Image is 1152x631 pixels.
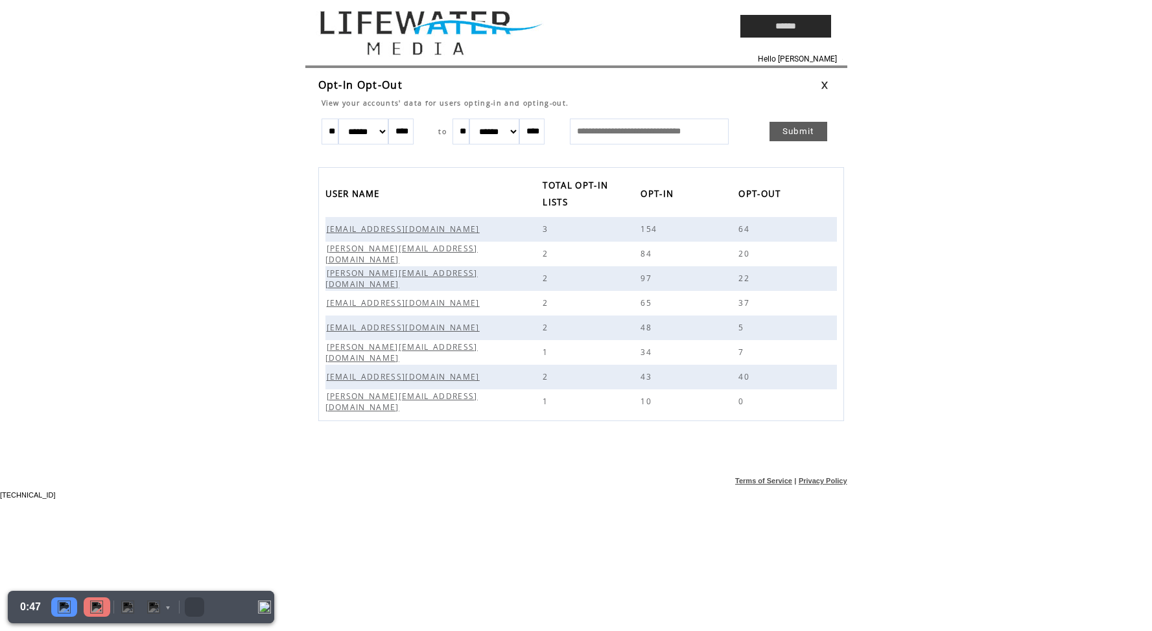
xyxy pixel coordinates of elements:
[738,371,753,382] span: 40
[738,322,747,333] span: 5
[543,224,551,235] span: 3
[738,185,787,206] a: OPT-OUT
[325,224,484,233] a: [EMAIL_ADDRESS][DOMAIN_NAME]
[641,347,655,358] span: 34
[325,243,478,265] span: [PERSON_NAME][EMAIL_ADDRESS][DOMAIN_NAME]
[758,54,837,63] span: Hello [PERSON_NAME]
[543,396,551,407] span: 1
[325,391,478,411] a: [PERSON_NAME][EMAIL_ADDRESS][DOMAIN_NAME]
[325,185,383,206] span: USER NAME
[543,176,608,214] a: TOTAL OPT-IN LISTS
[738,248,753,259] span: 20
[325,372,484,381] a: [EMAIL_ADDRESS][DOMAIN_NAME]
[325,341,478,361] a: [PERSON_NAME][EMAIL_ADDRESS][DOMAIN_NAME]
[738,273,753,284] span: 22
[641,248,655,259] span: 84
[327,224,483,235] span: [EMAIL_ADDRESS][DOMAIN_NAME]
[325,341,478,363] span: [PERSON_NAME][EMAIL_ADDRESS][DOMAIN_NAME]
[543,248,551,259] span: 2
[325,268,478,290] span: [PERSON_NAME][EMAIL_ADDRESS][DOMAIN_NAME]
[543,322,551,333] span: 2
[543,371,551,382] span: 2
[641,371,655,382] span: 43
[799,477,847,485] a: Privacy Policy
[543,297,551,308] span: 2
[325,323,484,332] a: [EMAIL_ADDRESS][DOMAIN_NAME]
[641,185,677,206] span: OPT-IN
[325,185,386,206] a: USER NAME
[738,297,753,308] span: 37
[641,297,655,308] span: 65
[318,78,403,92] span: Opt-In Opt-Out
[641,396,655,407] span: 10
[325,391,478,413] span: [PERSON_NAME][EMAIL_ADDRESS][DOMAIN_NAME]
[543,347,551,358] span: 1
[322,98,569,108] span: View your accounts' data for users opting-in and opting-out.
[738,224,753,235] span: 64
[327,297,483,308] span: [EMAIL_ADDRESS][DOMAIN_NAME]
[641,322,655,333] span: 48
[641,273,655,284] span: 97
[738,347,747,358] span: 7
[641,185,680,206] a: OPT-IN
[543,176,608,214] span: TOTAL OPT-IN LISTS
[738,396,747,407] span: 0
[325,243,478,263] a: [PERSON_NAME][EMAIL_ADDRESS][DOMAIN_NAME]
[543,273,551,284] span: 2
[794,477,796,485] span: |
[735,477,792,485] a: Terms of Service
[325,298,484,307] a: [EMAIL_ADDRESS][DOMAIN_NAME]
[738,185,784,206] span: OPT-OUT
[327,371,483,382] span: [EMAIL_ADDRESS][DOMAIN_NAME]
[770,122,827,141] a: Submit
[325,268,478,288] a: [PERSON_NAME][EMAIL_ADDRESS][DOMAIN_NAME]
[438,127,447,136] span: to
[641,224,660,235] span: 154
[327,322,483,333] span: [EMAIL_ADDRESS][DOMAIN_NAME]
